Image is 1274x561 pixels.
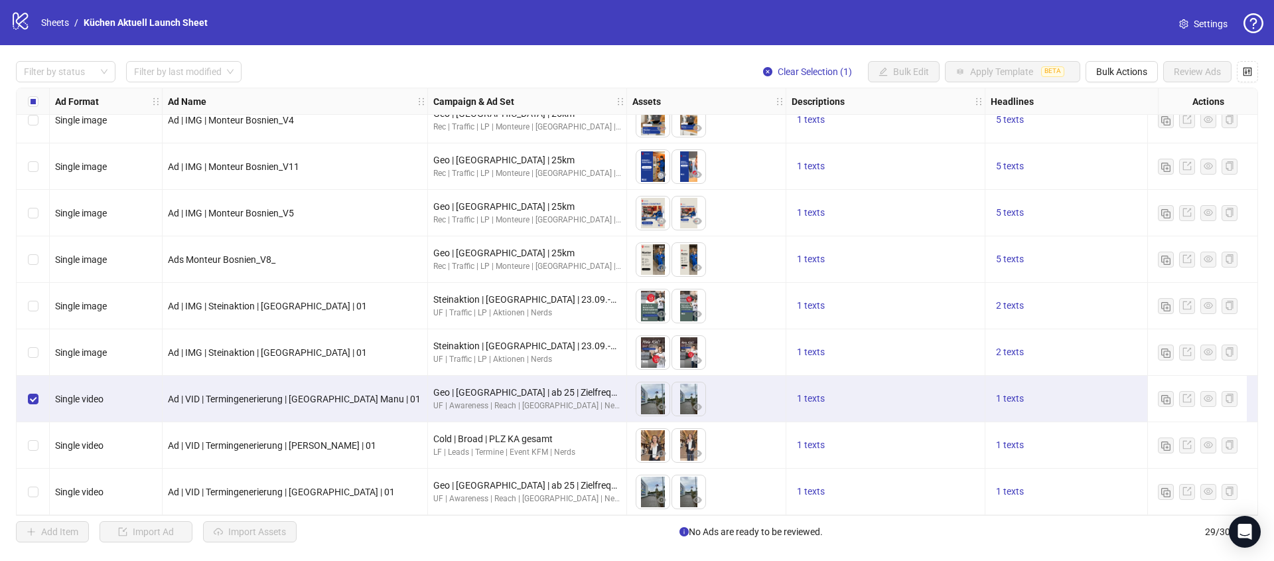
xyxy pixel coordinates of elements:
[424,88,427,114] div: Resize Ad Name column
[433,260,621,273] div: Rec | Traffic | LP | Monteure | [GEOGRAPHIC_DATA] | Nerds
[996,393,1024,404] span: 1 texts
[417,97,426,106] span: holder
[1182,347,1192,357] span: export
[203,521,297,542] button: Import Assets
[38,15,72,30] a: Sheets
[654,214,670,230] button: Preview
[792,94,845,109] strong: Descriptions
[782,88,786,114] div: Resize Assets column
[996,254,1024,264] span: 5 texts
[1158,112,1174,128] button: Duplicate
[55,208,107,218] span: Single image
[616,97,625,106] span: holder
[1158,391,1174,407] button: Duplicate
[636,289,670,323] img: Asset 1
[1237,61,1258,82] button: Configure table settings
[1182,254,1192,264] span: export
[636,382,670,416] img: Asset 1
[1086,61,1158,82] button: Bulk Actions
[636,336,670,369] img: Asset 1
[693,449,702,458] span: eye
[983,97,993,106] span: holder
[433,493,621,505] div: UF | Awareness | Reach | [GEOGRAPHIC_DATA] | Neueröffnung | Nerds
[17,88,50,115] div: Select all rows
[657,263,666,272] span: eye
[654,307,670,323] button: Preview
[433,339,621,353] div: Steinaktion | [GEOGRAPHIC_DATA] | 23.09.-27.09.2025
[657,449,666,458] span: eye
[636,429,670,462] img: Asset 1
[1158,205,1174,221] button: Duplicate
[996,207,1024,218] span: 5 texts
[763,67,772,76] span: close-circle
[55,394,104,404] span: Single video
[689,167,705,183] button: Preview
[654,260,670,276] button: Preview
[433,246,621,260] div: Geo | [GEOGRAPHIC_DATA] | 25km
[868,61,940,82] button: Bulk Edit
[654,493,670,509] button: Preview
[433,94,514,109] strong: Campaign & Ad Set
[1243,13,1263,33] span: question-circle
[1158,159,1174,175] button: Duplicate
[17,376,50,422] div: Select row 27
[623,88,626,114] div: Resize Campaign & Ad Set column
[55,301,107,311] span: Single image
[1163,61,1232,82] button: Review Ads
[151,97,161,106] span: holder
[159,88,162,114] div: Resize Ad Format column
[797,161,825,171] span: 1 texts
[945,61,1080,82] button: Apply TemplateBETA
[991,94,1034,109] strong: Headlines
[433,307,621,319] div: UF | Traffic | LP | Aktionen | Nerds
[17,97,50,143] div: Select row 21
[168,394,421,404] span: Ad | VID | Termingenerierung | [GEOGRAPHIC_DATA] Manu | 01
[654,121,670,137] button: Preview
[792,298,830,314] button: 1 texts
[433,121,621,133] div: Rec | Traffic | LP | Monteure | [GEOGRAPHIC_DATA] | Nerds
[625,97,634,106] span: holder
[168,301,367,311] span: Ad | IMG | Steinaktion | [GEOGRAPHIC_DATA] | 01
[689,353,705,369] button: Preview
[689,400,705,416] button: Preview
[100,521,192,542] button: Import Ad
[17,190,50,236] div: Select row 23
[1182,440,1192,449] span: export
[996,161,1024,171] span: 5 texts
[792,438,830,453] button: 1 texts
[672,243,705,276] img: Asset 2
[168,208,294,218] span: Ad | IMG | Monteur Bosnien_V5
[1204,440,1213,449] span: eye
[679,527,689,536] span: info-circle
[433,385,621,400] div: Geo | [GEOGRAPHIC_DATA] | ab 25 | Zielfrequenz | no Leads
[1168,13,1238,35] a: Settings
[16,521,89,542] button: Add Item
[996,440,1024,450] span: 1 texts
[55,115,107,125] span: Single image
[55,161,107,172] span: Single image
[693,170,702,179] span: eye
[752,61,863,82] button: Clear Selection (1)
[74,15,78,30] li: /
[1194,17,1228,31] span: Settings
[991,484,1029,500] button: 1 texts
[657,309,666,319] span: eye
[168,347,367,358] span: Ad | IMG | Steinaktion | [GEOGRAPHIC_DATA] | 01
[55,487,104,497] span: Single video
[693,495,702,505] span: eye
[168,254,275,265] span: Ads Monteur Bosnien_V8_
[797,393,825,404] span: 1 texts
[433,478,621,493] div: Geo | [GEOGRAPHIC_DATA] | ab 25 | Zielfrequenz | no Leads
[636,243,670,276] img: Asset 1
[17,469,50,515] div: Select row 29
[161,97,170,106] span: holder
[775,97,784,106] span: holder
[672,475,705,509] img: Asset 2
[996,114,1024,125] span: 5 texts
[1182,487,1192,496] span: export
[657,170,666,179] span: eye
[672,336,705,369] img: Asset 2
[636,104,670,137] img: Asset 1
[17,143,50,190] div: Select row 22
[433,446,621,459] div: LF | Leads | Termine | Event KFM | Nerds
